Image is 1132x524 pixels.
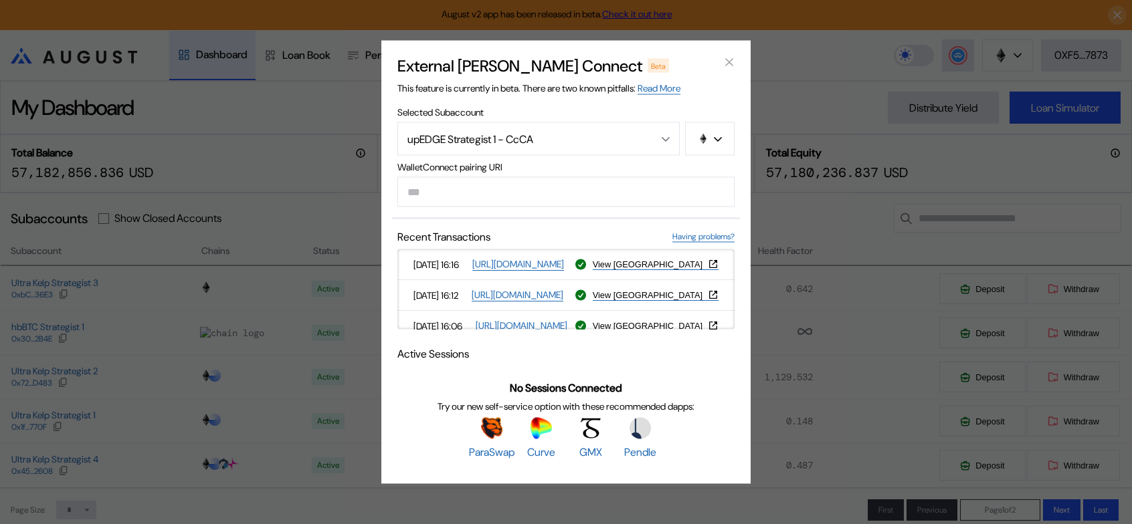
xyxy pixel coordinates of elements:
span: This feature is currently in beta. There are two known pitfalls: [397,82,680,94]
div: Beta [648,59,669,72]
button: Open menu [397,122,680,156]
a: PendlePendle [618,417,663,458]
button: View [GEOGRAPHIC_DATA] [593,259,719,269]
a: View [GEOGRAPHIC_DATA] [593,320,719,332]
a: [URL][DOMAIN_NAME] [472,258,564,271]
a: GMXGMX [568,417,614,458]
img: Curve [531,417,552,438]
img: GMX [580,417,601,438]
div: upEDGE Strategist 1 - CcCA [407,132,641,146]
button: chain logo [685,122,735,156]
h2: External [PERSON_NAME] Connect [397,55,642,76]
span: Pendle [624,444,656,458]
a: View [GEOGRAPHIC_DATA] [593,289,719,301]
img: Pendle [630,417,651,438]
span: Recent Transactions [397,230,490,244]
span: Try our new self-service option with these recommended dapps: [438,400,694,412]
span: GMX [579,444,602,458]
span: ParaSwap [469,444,514,458]
a: [URL][DOMAIN_NAME] [472,289,563,301]
span: Curve [527,444,555,458]
span: [DATE] 16:12 [413,289,466,301]
button: close modal [719,51,740,73]
span: [DATE] 16:06 [413,319,470,332]
a: CurveCurve [518,417,564,458]
span: No Sessions Connected [510,380,622,394]
button: View [GEOGRAPHIC_DATA] [593,320,719,331]
a: Read More [638,82,680,95]
span: Active Sessions [397,347,469,361]
img: ParaSwap [481,417,502,438]
span: WalletConnect pairing URI [397,161,735,173]
a: ParaSwapParaSwap [469,417,514,458]
a: [URL][DOMAIN_NAME] [476,319,567,332]
a: Having problems? [672,231,735,243]
img: chain logo [698,134,709,144]
span: Selected Subaccount [397,106,735,118]
button: View [GEOGRAPHIC_DATA] [593,289,719,300]
span: [DATE] 16:16 [413,258,467,270]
